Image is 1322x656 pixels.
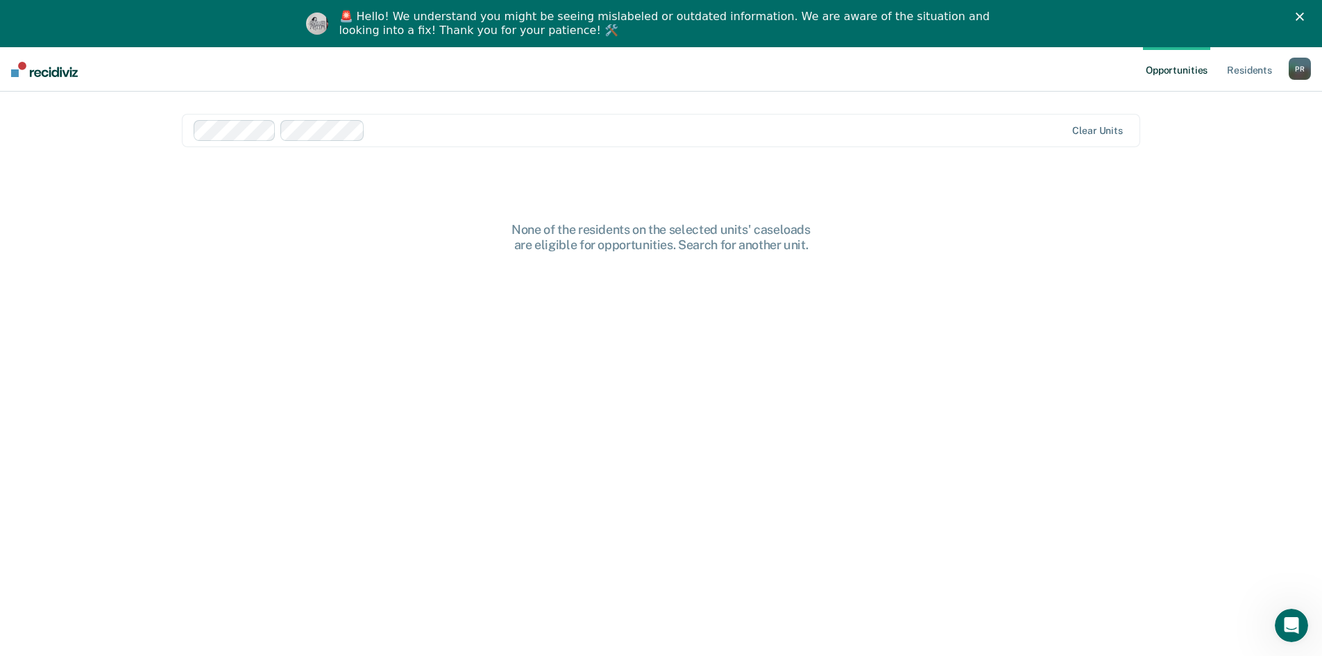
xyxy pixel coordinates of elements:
[11,62,78,77] img: Recidiviz
[1289,58,1311,80] div: P R
[1072,125,1123,137] div: Clear units
[306,12,328,35] img: Profile image for Kim
[1224,47,1275,92] a: Residents
[1275,609,1308,642] iframe: Intercom live chat
[1296,12,1310,21] div: Close
[1143,47,1210,92] a: Opportunities
[439,222,883,252] div: None of the residents on the selected units' caseloads are eligible for opportunities. Search for...
[1289,58,1311,80] button: PR
[339,10,994,37] div: 🚨 Hello! We understand you might be seeing mislabeled or outdated information. We are aware of th...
